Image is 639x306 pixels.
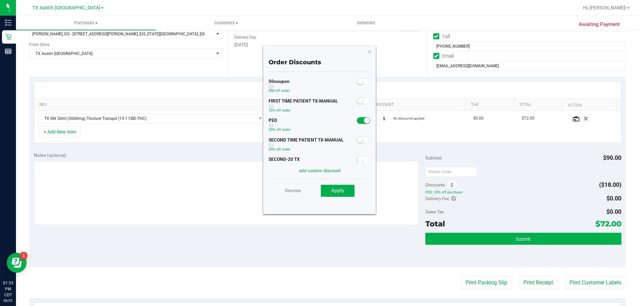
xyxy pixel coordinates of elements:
[331,187,344,193] span: Apply
[269,84,290,89] span: discount can be used with other discounts
[595,219,621,228] span: $72.00
[425,219,445,228] span: Total
[234,34,256,40] label: Delivery Day
[32,32,138,36] span: [PERSON_NAME], DO - [STREET_ADDRESS][PERSON_NAME]
[5,34,12,40] inline-svg: Retail
[425,155,442,160] span: Subtotal
[38,114,265,124] span: NO DATA FOUND
[299,168,340,173] a: add custom discount
[452,196,456,201] i: Edit Delivery Fee
[516,236,531,242] span: Submit
[213,29,222,39] span: select
[39,102,265,108] a: SKU
[269,89,290,93] span: $50 off order
[348,20,384,26] span: Deliveries
[16,16,156,30] a: Purchases
[269,156,300,170] div: SECOND-20 TX
[606,208,621,215] span: $0.00
[7,253,27,273] iframe: Resource center
[3,280,13,298] p: 01:33 PM CDT
[425,209,444,214] span: Sales Tax
[285,184,301,196] a: Dismiss
[269,117,291,135] div: PED
[269,59,370,66] h4: Order Discounts
[156,16,296,30] a: Customers
[425,167,477,177] input: Promo Code
[583,5,626,10] span: Hi, [PERSON_NAME]!
[522,115,534,122] span: $72.00
[20,252,28,260] iframe: Resource center unread badge
[461,276,512,289] button: Print Packing Slip
[234,41,421,48] div: [DATE]
[473,115,484,122] span: $0.00
[5,19,12,26] inline-svg: Inventory
[30,49,213,58] span: TX Austin [GEOGRAPHIC_DATA]
[39,126,81,138] button: + Add New Item
[599,181,621,188] span: ($18.00)
[16,20,156,26] span: Purchases
[321,185,354,197] button: Apply
[5,48,12,55] inline-svg: Reports
[269,98,338,116] div: FIRST TIME PATIENT TX-MANUAL
[269,123,291,128] span: discount can be used with other discounts
[425,233,621,245] button: Submit
[32,5,100,11] span: TX Austin [GEOGRAPHIC_DATA]
[296,16,436,30] a: Deliveries
[269,143,343,148] span: discount can be used with other discounts
[269,137,343,155] div: SECOND TIME PATIENT TX-MANUAL
[603,154,621,161] span: $90.00
[269,104,338,109] span: discount can be used with other discounts
[198,32,238,36] span: , [GEOGRAPHIC_DATA]
[213,49,222,58] span: select
[425,196,449,201] span: Delivery Fee
[433,51,454,61] label: Email
[269,147,291,152] span: 20% off order
[29,42,49,48] label: From Store
[39,114,256,123] span: TX SW 30ml (3000mg) Tincture Tranquil (19:1 CBD:THC)
[34,153,66,158] span: Notes (optional)
[433,32,450,41] label: Call
[606,195,621,202] span: $0.00
[374,102,463,108] a: Discount
[433,41,626,51] input: Format: (999) 999-9999
[579,21,620,28] span: Awaiting Payment
[425,190,621,194] span: PED: 20% off purchase
[519,102,560,108] a: Total
[425,179,445,191] span: Discounts
[156,20,296,26] span: Customers
[3,298,13,303] p: 08/22
[519,276,557,289] button: Print Receipt
[269,78,290,96] div: 50coupon
[138,32,198,36] span: , [US_STATE][GEOGRAPHIC_DATA]
[562,99,616,111] th: Action
[393,117,424,120] span: No discounts applied
[269,128,291,132] span: 20% off order
[565,276,626,289] button: Print Customer Labels
[471,102,512,108] a: Tax
[269,108,291,113] span: 15% off order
